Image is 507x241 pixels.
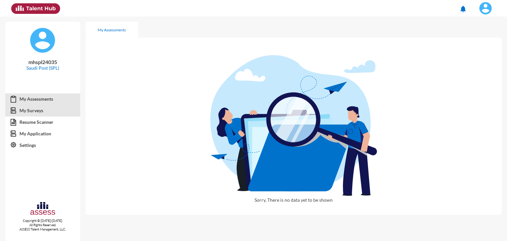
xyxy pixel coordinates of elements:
[11,59,75,65] p: mhspl24035
[5,219,80,231] p: Copyright © [DATE]-[DATE]. All Rights Reserved. ASSESS Talent Management, LLC.
[5,128,80,140] a: My Application
[210,197,377,208] p: Sorry, There is no data yet to be shown
[98,27,126,32] div: My Assessments
[459,5,467,13] mat-icon: notifications
[5,116,80,128] a: Resume Scanner
[5,139,80,151] a: Settings
[30,201,56,217] img: assesscompany-logo.png
[5,105,80,117] a: My Surveys
[5,93,80,105] a: My Assessments
[11,65,75,71] p: Saudi Post (SPL)
[29,27,56,53] img: default%20profile%20image.svg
